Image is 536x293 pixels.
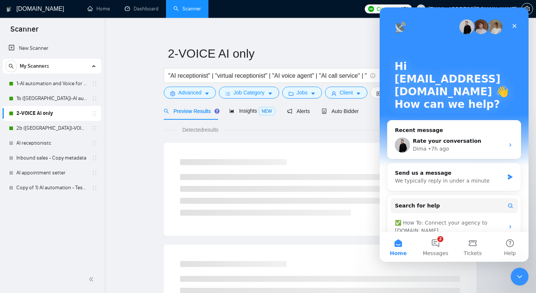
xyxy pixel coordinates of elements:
button: barsJob Categorycaret-down [219,87,279,99]
span: Scanner [4,24,44,39]
span: 171 [401,5,409,13]
a: AI appointment setter [16,165,87,180]
span: holder [92,125,98,131]
span: Connects: [377,5,399,13]
span: holder [92,140,98,146]
span: caret-down [356,91,361,96]
span: notification [287,109,292,114]
span: Preview Results [164,108,217,114]
input: Scanner name... [168,44,461,63]
span: idcard [377,91,382,96]
iframe: Intercom live chat [380,7,529,262]
iframe: To enrich screen reader interactions, please activate Accessibility in Grammarly extension settings [511,268,529,286]
span: search [164,109,169,114]
img: logo [6,3,12,15]
button: search [5,60,17,72]
span: Auto Bidder [322,108,358,114]
span: bars [225,91,230,96]
span: Job Category [233,88,264,97]
span: Alerts [287,108,310,114]
span: holder [92,81,98,87]
button: setting [521,3,533,15]
span: user [418,6,424,12]
a: 2-VOICE AI only [16,106,87,121]
a: setting [521,6,533,12]
span: Insights [229,108,275,114]
span: Advanced [178,88,201,97]
span: folder [288,91,294,96]
span: holder [92,110,98,116]
span: holder [92,185,98,191]
a: 1-AI automation and Voice for CRM & Booking [16,76,87,91]
span: search [6,64,17,69]
li: My Scanners [3,59,101,195]
span: setting [170,91,175,96]
span: area-chart [229,108,234,113]
img: upwork-logo.png [368,6,374,12]
div: Tooltip anchor [214,108,220,115]
a: searchScanner [173,6,201,12]
a: 1b ([GEOGRAPHIC_DATA])-AI automation and Voice for CRM & Booking [16,91,87,106]
a: AI receptionistc [16,136,87,151]
a: New Scanner [9,41,95,56]
span: robot [322,109,327,114]
span: My Scanners [20,59,49,74]
span: setting [521,6,533,12]
span: Jobs [297,88,308,97]
span: NEW [259,107,275,115]
button: folderJobscaret-down [282,87,322,99]
span: holder [92,170,98,176]
a: Copy of 1) AI automation - Testing something? [16,180,87,195]
span: caret-down [310,91,316,96]
span: Detected results [177,126,224,134]
span: holder [92,155,98,161]
input: Search Freelance Jobs... [168,71,367,80]
li: New Scanner [3,41,101,56]
span: user [331,91,336,96]
button: settingAdvancedcaret-down [164,87,216,99]
span: caret-down [268,91,273,96]
a: dashboardDashboard [125,6,159,12]
span: info-circle [370,73,375,78]
a: Inbound sales - Copy metadata [16,151,87,165]
button: idcardVendorcaret-down [370,87,416,99]
span: holder [92,96,98,102]
span: caret-down [204,91,210,96]
a: 2b ([GEOGRAPHIC_DATA])-VOICE AI only [16,121,87,136]
a: homeHome [87,6,110,12]
span: double-left [89,276,96,283]
button: userClientcaret-down [325,87,367,99]
span: Client [339,88,353,97]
